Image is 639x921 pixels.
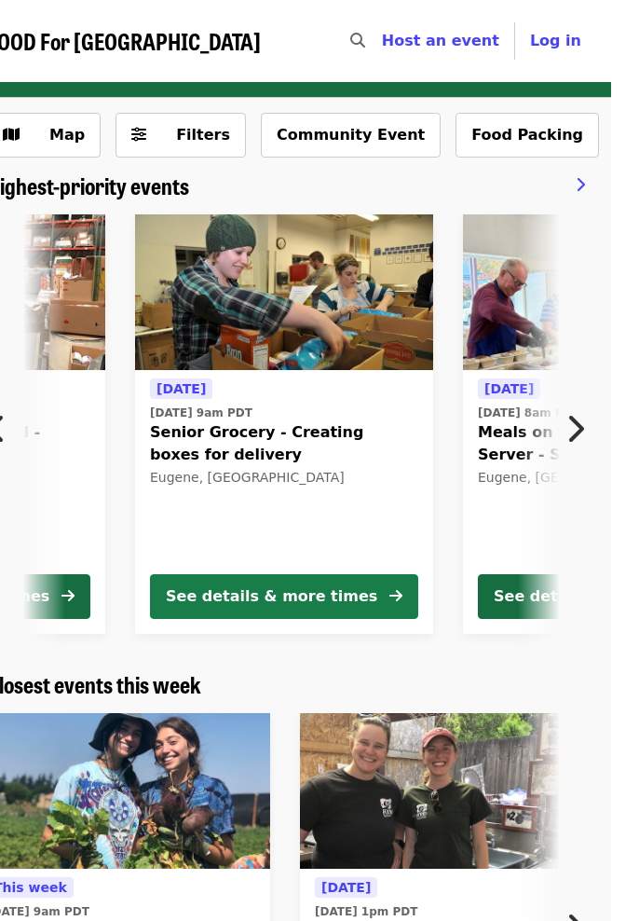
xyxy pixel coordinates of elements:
[135,214,433,371] img: Senior Grocery - Creating boxes for delivery organized by FOOD For Lane County
[61,587,75,605] i: arrow-right icon
[150,405,252,421] time: [DATE] 9am PDT
[576,176,585,194] i: chevron-right icon
[515,22,596,60] button: Log in
[3,126,20,144] i: map icon
[150,470,418,486] div: Eugene, [GEOGRAPHIC_DATA]
[49,126,85,144] span: Map
[116,113,246,158] button: Filters (0 selected)
[150,421,418,466] span: Senior Grocery - Creating boxes for delivery
[478,405,580,421] time: [DATE] 8am PDT
[261,113,441,158] button: Community Event
[484,381,534,396] span: [DATE]
[176,126,230,144] span: Filters
[166,585,377,608] div: See details & more times
[156,381,206,396] span: [DATE]
[565,411,584,447] i: chevron-right icon
[321,880,371,895] span: [DATE]
[150,574,418,619] button: See details & more times
[382,32,499,49] a: Host an event
[131,126,146,144] i: sliders-h icon
[135,214,433,634] a: See details for "Senior Grocery - Creating boxes for delivery"
[550,403,611,455] button: Next item
[315,903,417,920] time: [DATE] 1pm PDT
[350,32,365,49] i: search icon
[376,19,391,63] input: Search
[530,32,581,49] span: Log in
[455,113,599,158] button: Food Packing
[300,713,598,870] img: GrassRoots Garden Kitchen Clean-up organized by FOOD For Lane County
[389,587,402,605] i: arrow-right icon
